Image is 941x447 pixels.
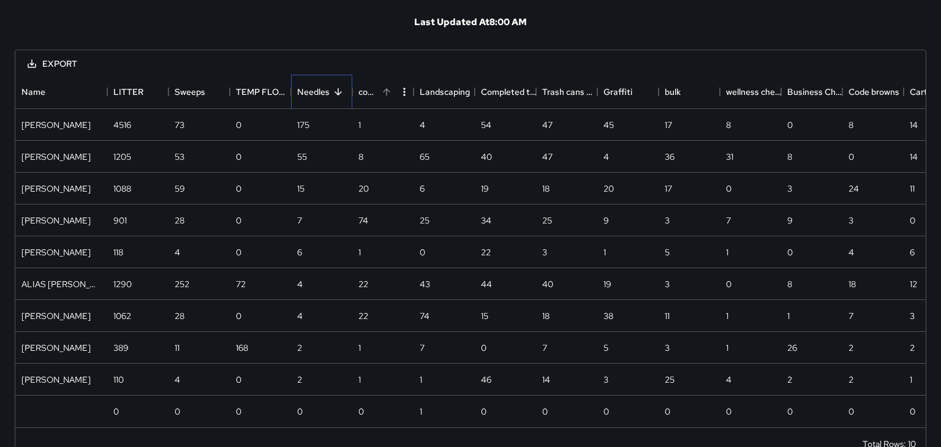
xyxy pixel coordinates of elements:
div: 22 [358,278,368,290]
div: 15 [481,310,488,322]
div: 8 [358,151,363,163]
div: 3 [665,342,670,354]
div: 0 [420,246,425,258]
div: LITTER [113,75,143,109]
div: 175 [297,119,309,131]
div: 11 [910,182,915,195]
div: 4 [420,119,425,131]
div: wellness check [720,75,781,109]
div: wellness check [726,75,781,109]
div: 15 [297,182,304,195]
div: 2 [297,374,302,386]
div: Business Check [781,75,842,109]
div: 4 [297,310,303,322]
div: Trash cans wipe downs [542,75,597,109]
div: Graffiti [603,75,632,109]
div: 4 [848,246,854,258]
div: 11 [665,310,670,322]
div: 26 [787,342,797,354]
div: 4 [726,374,731,386]
div: Graffiti [597,75,659,109]
div: 18 [848,278,856,290]
div: 1 [358,342,361,354]
div: 0 [726,405,731,418]
div: 3 [665,214,670,227]
div: 9 [603,214,609,227]
div: Code browns [848,75,899,109]
div: 0 [726,278,731,290]
div: 28 [175,214,184,227]
div: 8 [787,151,792,163]
div: 17 [665,182,672,195]
div: 38 [603,310,613,322]
div: 6 [420,182,425,195]
div: 389 [113,342,129,354]
div: 9 [787,214,793,227]
div: 7 [848,310,853,322]
button: Sort [330,83,347,100]
div: 1 [358,119,361,131]
div: 3 [603,374,608,386]
div: 0 [297,405,303,418]
div: 0 [236,182,241,195]
div: 0 [236,214,241,227]
div: bulk [665,75,681,109]
div: 31 [726,151,733,163]
div: LITTER [107,75,168,109]
div: Name [21,75,45,109]
div: 14 [910,151,918,163]
div: 0 [236,246,241,258]
div: Code browns [842,75,904,109]
div: 4 [175,246,180,258]
div: 73 [175,119,184,131]
div: 8 [848,119,853,131]
div: 1 [420,374,422,386]
div: 14 [910,119,918,131]
div: 7 [297,214,302,227]
div: 7 [542,342,547,354]
div: Landscaping [420,75,470,109]
div: 1 [358,246,361,258]
div: bulk [659,75,720,109]
div: 2 [910,342,915,354]
div: Sweeps [175,75,205,109]
div: 19 [481,182,489,195]
div: 12 [910,278,917,290]
div: 25 [665,374,675,386]
div: 7 [420,342,425,354]
div: 0 [726,182,731,195]
div: 1 [358,374,361,386]
div: 0 [175,405,180,418]
div: 43 [420,278,430,290]
div: 0 [787,119,793,131]
div: 74 [420,310,429,322]
div: 0 [236,310,241,322]
div: 3 [665,278,670,290]
div: 28 [175,310,184,322]
div: 4516 [113,119,131,131]
div: 1 [603,246,606,258]
div: TOBY HARMON [21,214,91,227]
div: 0 [848,151,854,163]
div: 0 [358,405,364,418]
div: 1205 [113,151,131,163]
div: 24 [848,182,859,195]
div: 22 [481,246,491,258]
div: 2 [787,374,792,386]
div: Business Check [787,75,842,109]
div: 40 [481,151,492,163]
h6: Last Updated At 8:00 AM [414,16,527,28]
div: 2 [848,374,853,386]
div: 1 [910,374,912,386]
div: 44 [481,278,492,290]
div: 4 [175,374,180,386]
div: 1 [726,310,728,322]
div: 25 [420,214,429,227]
div: 2 [297,342,302,354]
div: 0 [787,246,793,258]
div: 19 [603,278,611,290]
div: 0 [481,342,486,354]
div: 17 [665,119,672,131]
div: 53 [175,151,184,163]
div: 252 [175,278,189,290]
